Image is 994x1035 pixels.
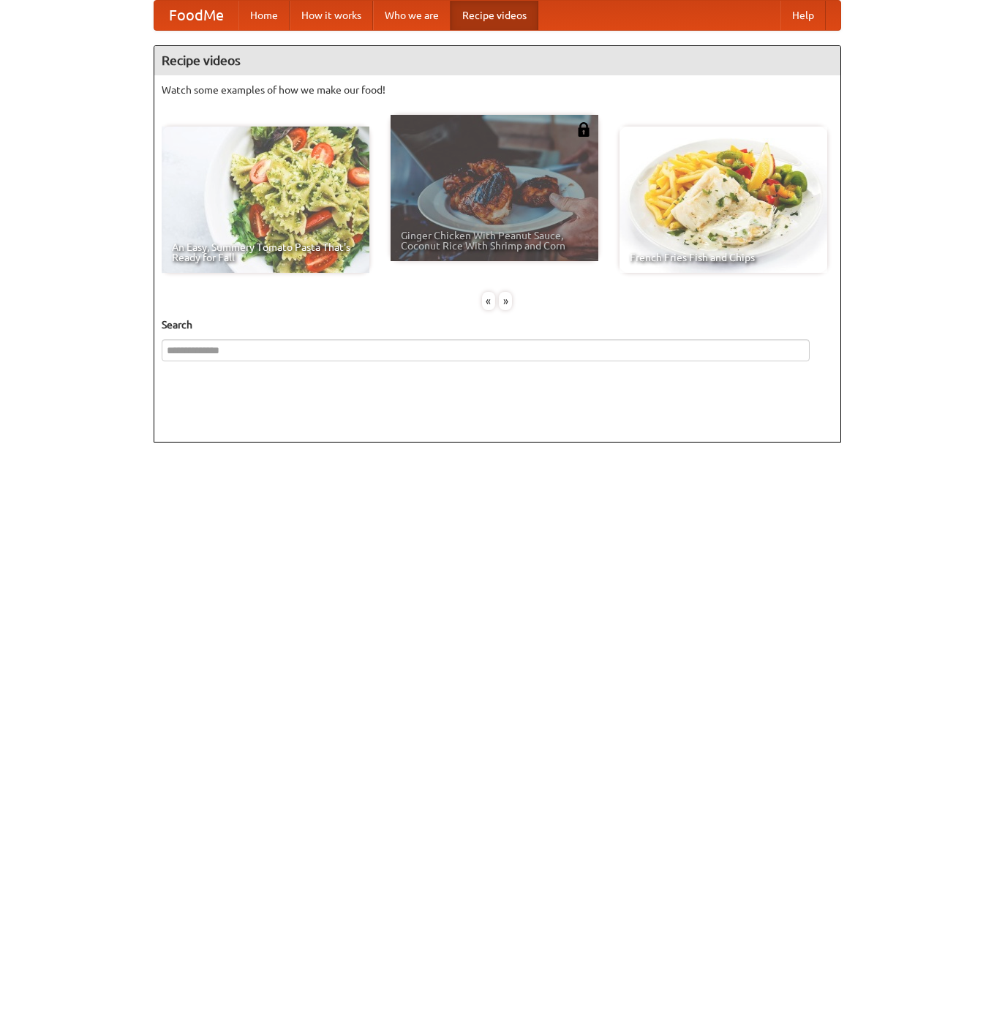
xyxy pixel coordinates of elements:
span: French Fries Fish and Chips [630,252,817,263]
img: 483408.png [576,122,591,137]
a: An Easy, Summery Tomato Pasta That's Ready for Fall [162,127,369,273]
p: Watch some examples of how we make our food! [162,83,833,97]
a: French Fries Fish and Chips [620,127,827,273]
a: Who we are [373,1,451,30]
a: Home [238,1,290,30]
div: » [499,292,512,310]
a: Help [780,1,826,30]
a: How it works [290,1,373,30]
span: An Easy, Summery Tomato Pasta That's Ready for Fall [172,242,359,263]
a: FoodMe [154,1,238,30]
h5: Search [162,317,833,332]
a: Recipe videos [451,1,538,30]
div: « [482,292,495,310]
h4: Recipe videos [154,46,840,75]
